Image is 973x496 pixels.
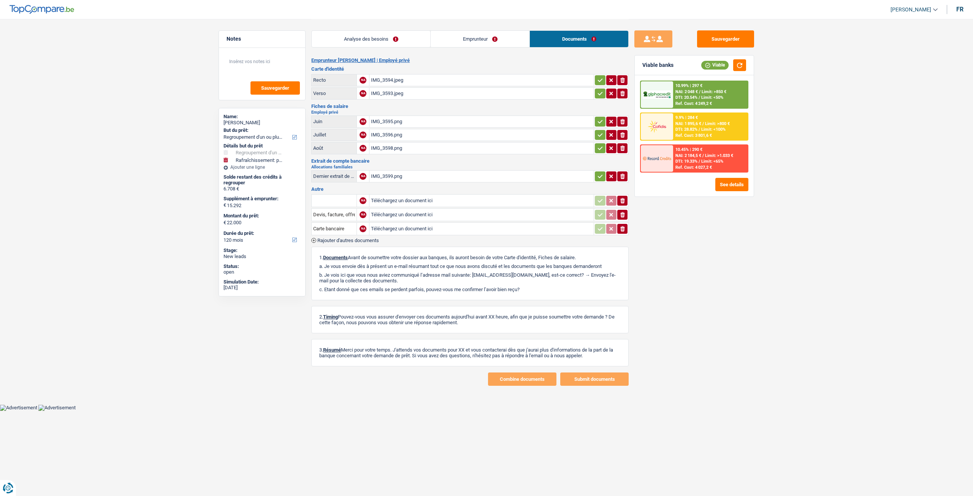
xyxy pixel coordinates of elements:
[223,247,301,254] div: Stage:
[701,159,723,164] span: Limit: <65%
[675,133,712,138] div: Ref. Cost: 3 801,6 €
[701,95,723,100] span: Limit: <50%
[360,132,366,138] div: NA
[323,314,338,320] span: Timing
[642,62,673,68] div: Viable banks
[675,153,701,158] span: NAI: 2 184,5 €
[313,119,355,124] div: Juin
[227,36,298,42] h5: Notes
[699,95,700,100] span: /
[319,287,621,292] p: c. Etant donné que ces emails se perdent parfois, pouvez-vous me confirmer l’avoir bien reçu?
[323,255,348,260] span: Documents
[371,143,592,154] div: IMG_3598.png
[675,115,698,120] div: 9.9% | 284 €
[313,145,355,151] div: Août
[701,127,726,132] span: Limit: <100%
[697,30,754,48] button: Sauvegarder
[313,173,355,179] div: Dernier extrait de compte pour vos allocations familiales
[223,127,299,133] label: But du prêt:
[311,67,629,71] h3: Carte d'identité
[360,211,366,218] div: NA
[675,165,712,170] div: Ref. Cost: 4 027,2 €
[360,225,366,232] div: NA
[223,143,301,149] div: Détails but du prêt
[223,186,301,192] div: 6.708 €
[702,121,704,126] span: /
[223,263,301,269] div: Status:
[371,88,592,99] div: IMG_3593.jpeg
[223,220,226,226] span: €
[313,77,355,83] div: Recto
[701,61,729,69] div: Viable
[675,95,697,100] span: DTI: 20.54%
[715,178,748,191] button: See details
[431,31,529,47] a: Emprunteur
[699,89,700,94] span: /
[371,116,592,127] div: IMG_3595.png
[261,86,289,90] span: Sauvegarder
[360,77,366,84] div: NA
[360,145,366,152] div: NA
[884,3,938,16] a: [PERSON_NAME]
[223,114,301,120] div: Name:
[675,83,702,88] div: 10.99% | 297 €
[360,197,366,204] div: NA
[313,90,355,96] div: Verso
[319,263,621,269] p: a. Je vous envoie dès à présent un e-mail résumant tout ce que nous avons discuté et les doc...
[10,5,74,14] img: TopCompare Logo
[643,151,671,165] img: Record Credits
[223,285,301,291] div: [DATE]
[317,238,379,243] span: Rajouter d'autres documents
[702,153,704,158] span: /
[311,110,629,114] h2: Employé privé
[311,158,629,163] h3: Extrait de compte bancaire
[705,121,730,126] span: Limit: >800 €
[699,159,700,164] span: /
[223,254,301,260] div: New leads
[956,6,963,13] div: fr
[223,174,301,186] div: Solde restant des crédits à regrouper
[311,57,629,63] h2: Emprunteur [PERSON_NAME] | Employé privé
[311,238,379,243] button: Rajouter d'autres documents
[319,255,621,260] p: 1. Avant de soumettre votre dossier aux banques, ils auront besoin de votre Carte d'identité, Fic...
[312,31,430,47] a: Analyse des besoins
[323,347,341,353] span: Résumé
[311,104,629,109] h3: Fiches de salaire
[38,405,76,411] img: Advertisement
[223,120,301,126] div: [PERSON_NAME]
[675,121,701,126] span: NAI: 1 895,6 €
[530,31,628,47] a: Documents
[223,213,299,219] label: Montant du prêt:
[371,129,592,141] div: IMG_3596.png
[311,187,629,192] h3: Autre
[250,81,300,95] button: Sauvegarder
[675,127,697,132] span: DTI: 28.82%
[371,171,592,182] div: IMG_3599.png
[891,6,931,13] span: [PERSON_NAME]
[319,314,621,325] p: 2. Pouvez-vous vous assurer d'envoyer ces documents aujourd'hui avant XX heure, afin que je puiss...
[360,90,366,97] div: NA
[319,347,621,358] p: 3. Merci pour votre temps. J'attends vos documents pour XX et vous contacterai dès que j'aurai p...
[705,153,733,158] span: Limit: >1.033 €
[560,372,629,386] button: Submit documents
[319,272,621,284] p: b. Je vois ici que vous nous aviez communiqué l’adresse mail suivante: [EMAIL_ADDRESS][DOMAIN_NA...
[643,90,671,99] img: AlphaCredit
[675,159,697,164] span: DTI: 19.33%
[223,230,299,236] label: Durée du prêt:
[360,118,366,125] div: NA
[699,127,700,132] span: /
[675,147,702,152] div: 10.45% | 290 €
[360,173,366,180] div: NA
[371,74,592,86] div: IMG_3594.jpeg
[675,89,698,94] span: NAI: 2 048 €
[223,269,301,275] div: open
[223,279,301,285] div: Simulation Date:
[675,101,712,106] div: Ref. Cost: 4 249,2 €
[702,89,726,94] span: Limit: >850 €
[488,372,556,386] button: Combine documents
[313,132,355,138] div: Juillet
[223,196,299,202] label: Supplément à emprunter:
[223,165,301,170] div: Ajouter une ligne
[223,202,226,208] span: €
[311,165,629,169] h2: Allocations familiales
